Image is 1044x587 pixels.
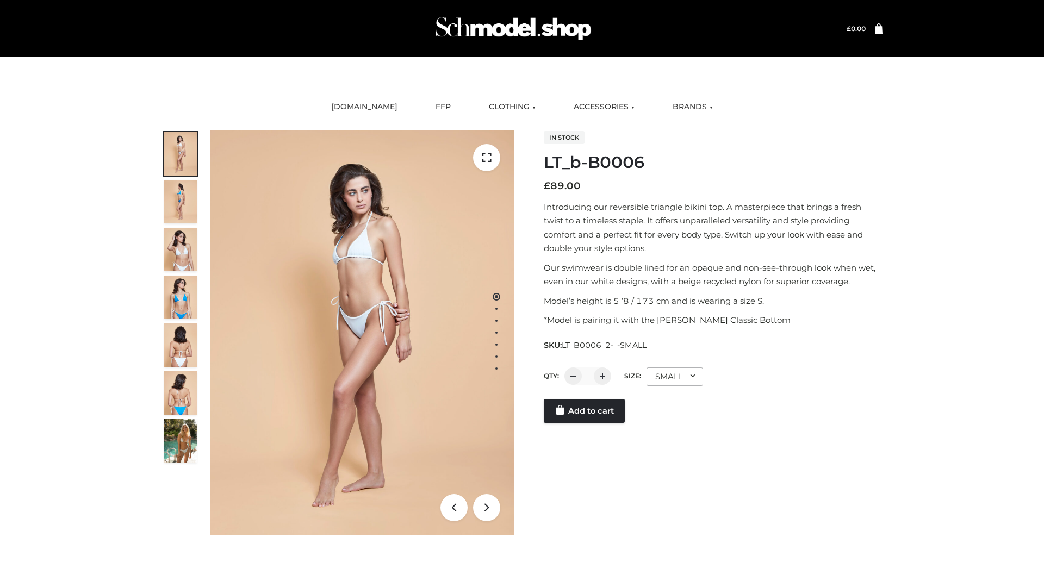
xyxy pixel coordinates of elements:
span: £ [847,24,851,33]
bdi: 0.00 [847,24,866,33]
span: LT_B0006_2-_-SMALL [562,340,647,350]
a: FFP [427,95,459,119]
div: SMALL [647,367,703,386]
img: ArielClassicBikiniTop_CloudNine_AzureSky_OW114ECO_4-scaled.jpg [164,276,197,319]
a: £0.00 [847,24,866,33]
a: BRANDS [664,95,721,119]
a: [DOMAIN_NAME] [323,95,406,119]
bdi: 89.00 [544,180,581,192]
img: Schmodel Admin 964 [432,7,595,50]
label: QTY: [544,372,559,380]
img: ArielClassicBikiniTop_CloudNine_AzureSky_OW114ECO_8-scaled.jpg [164,371,197,415]
p: Our swimwear is double lined for an opaque and non-see-through look when wet, even in our white d... [544,261,883,289]
h1: LT_b-B0006 [544,153,883,172]
img: ArielClassicBikiniTop_CloudNine_AzureSky_OW114ECO_2-scaled.jpg [164,180,197,223]
p: *Model is pairing it with the [PERSON_NAME] Classic Bottom [544,313,883,327]
p: Introducing our reversible triangle bikini top. A masterpiece that brings a fresh twist to a time... [544,200,883,255]
label: Size: [624,372,641,380]
span: SKU: [544,339,648,352]
a: ACCESSORIES [565,95,643,119]
a: Add to cart [544,399,625,423]
a: CLOTHING [481,95,544,119]
span: £ [544,180,550,192]
img: ArielClassicBikiniTop_CloudNine_AzureSky_OW114ECO_3-scaled.jpg [164,228,197,271]
p: Model’s height is 5 ‘8 / 173 cm and is wearing a size S. [544,294,883,308]
img: ArielClassicBikiniTop_CloudNine_AzureSky_OW114ECO_1 [210,130,514,535]
img: Arieltop_CloudNine_AzureSky2.jpg [164,419,197,463]
img: ArielClassicBikiniTop_CloudNine_AzureSky_OW114ECO_7-scaled.jpg [164,323,197,367]
img: ArielClassicBikiniTop_CloudNine_AzureSky_OW114ECO_1-scaled.jpg [164,132,197,176]
span: In stock [544,131,585,144]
